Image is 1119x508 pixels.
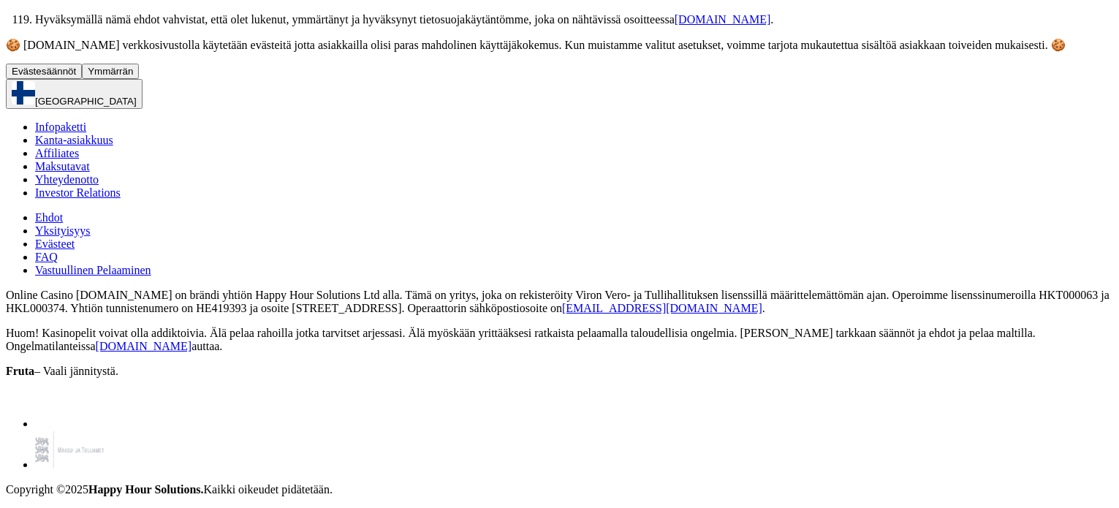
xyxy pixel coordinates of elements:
a: [EMAIL_ADDRESS][DOMAIN_NAME] [562,302,762,314]
a: Ehdot [35,211,63,224]
nav: Secondary [6,121,1113,277]
button: Evästesäännöt [6,64,82,79]
a: [DOMAIN_NAME] [675,13,771,26]
a: Vastuullinen Pelaaminen [35,264,151,276]
span: Evästesäännöt [12,66,76,77]
a: Affiliates [35,147,79,159]
a: Yhteydenotto [35,173,99,186]
a: Maksutavat [35,160,90,173]
p: 🍪 [DOMAIN_NAME] verkkosivustolla käytetään evästeitä jotta asiakkailla olisi paras mahdolinen käy... [6,38,1113,52]
img: Finland flag [12,81,35,105]
button: [GEOGRAPHIC_DATA]chevron-down icon [6,79,143,109]
a: FAQ [35,251,58,263]
span: Ymmärrän [88,66,133,77]
p: Online Casino [DOMAIN_NAME] on brändi yhtiön Happy Hour Solutions Ltd alla. Tämä on yritys, joka ... [6,289,1113,315]
span: [GEOGRAPHIC_DATA] [35,96,137,107]
p: – Vaali jännitystä. [6,365,1113,378]
p: Copyright ©2025 Kaikki oikeudet pidätetään. [6,483,1113,496]
a: Yksityisyys [35,224,91,237]
button: Ymmärrän [82,64,139,79]
strong: Fruta [6,365,34,377]
p: Hyväksymällä nämä ehdot vahvistat, että olet lukenut, ymmärtänyt ja hyväksynyt tietosuojakäytäntö... [35,13,1113,26]
strong: Happy Hour Solutions. [88,483,204,496]
a: Evästeet [35,238,75,250]
a: Investor Relations [35,186,121,199]
a: [DOMAIN_NAME] [96,340,192,352]
img: maksu-ja-tolliamet [35,431,104,469]
p: Huom! Kasinopelit voivat olla addiktoivia. Älä pelaa rahoilla jotka tarvitset arjessasi. Älä myös... [6,327,1113,353]
a: Infopaketti [35,121,86,133]
a: Kanta-asiakkuus [35,134,113,146]
a: maksu-ja-tolliamet [35,458,104,471]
